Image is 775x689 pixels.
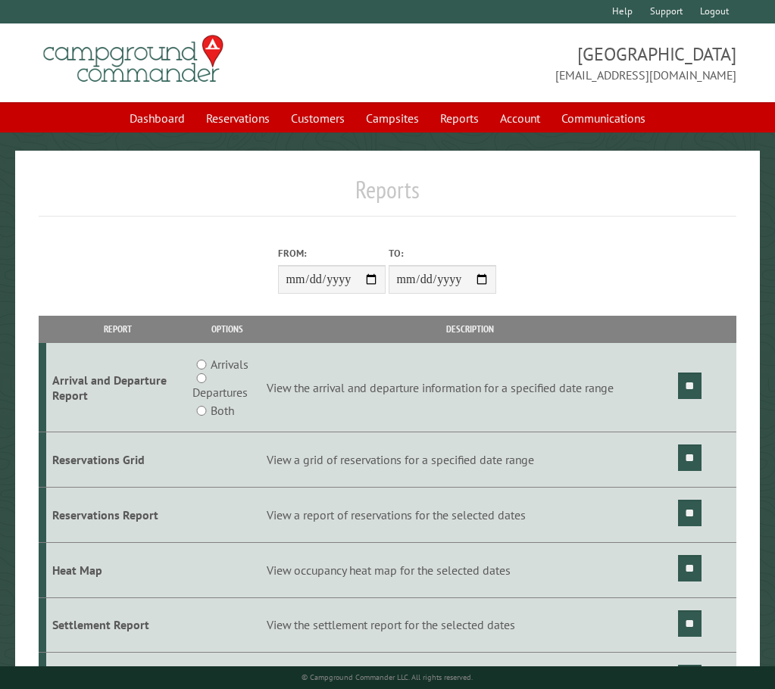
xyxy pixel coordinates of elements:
label: From: [278,246,386,260]
td: Reservations Grid [46,432,190,488]
td: Reservations Report [46,487,190,542]
a: Reports [431,104,488,132]
a: Reservations [197,104,279,132]
td: Heat Map [46,542,190,597]
td: Settlement Report [46,597,190,653]
a: Dashboard [120,104,194,132]
th: Report [46,316,190,342]
label: To: [389,246,496,260]
td: View the arrival and departure information for a specified date range [264,343,676,432]
a: Account [491,104,549,132]
td: View a grid of reservations for a specified date range [264,432,676,488]
img: Campground Commander [39,30,228,89]
a: Customers [282,104,354,132]
td: View a report of reservations for the selected dates [264,487,676,542]
td: View occupancy heat map for the selected dates [264,542,676,597]
td: View the settlement report for the selected dates [264,597,676,653]
label: Both [211,401,234,419]
th: Description [264,316,676,342]
label: Departures [192,383,248,401]
a: Campsites [357,104,428,132]
label: Arrivals [211,355,248,373]
h1: Reports [39,175,736,217]
td: Arrival and Departure Report [46,343,190,432]
th: Options [190,316,264,342]
span: [GEOGRAPHIC_DATA] [EMAIL_ADDRESS][DOMAIN_NAME] [388,42,736,84]
a: Communications [552,104,655,132]
small: © Campground Commander LLC. All rights reserved. [302,672,473,682]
